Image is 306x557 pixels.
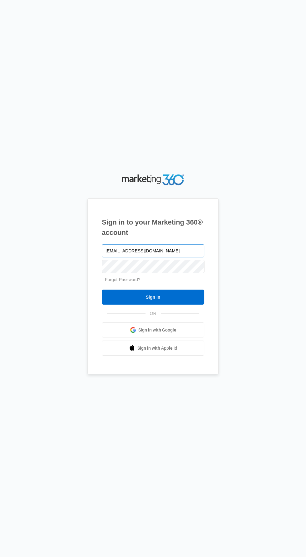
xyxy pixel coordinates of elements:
a: Sign in with Google [102,322,204,337]
input: Sign In [102,290,204,305]
input: Email [102,244,204,257]
span: Sign in with Google [138,327,176,333]
span: Sign in with Apple Id [137,345,177,352]
span: OR [146,310,161,317]
h1: Sign in to your Marketing 360® account [102,217,204,238]
a: Forgot Password? [105,277,141,282]
a: Sign in with Apple Id [102,341,204,356]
